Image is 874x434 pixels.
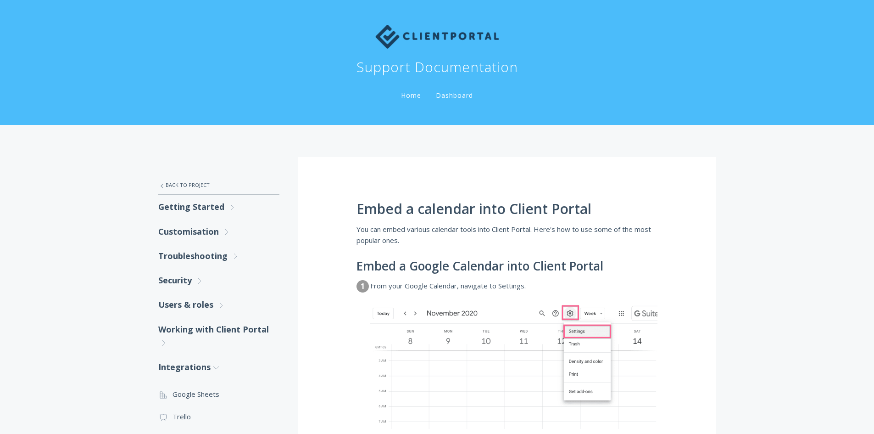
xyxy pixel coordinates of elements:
[356,280,369,293] dt: 1
[356,201,657,217] h1: Embed a calendar into Client Portal
[158,220,279,244] a: Customisation
[434,91,475,100] a: Dashboard
[158,268,279,293] a: Security
[158,355,279,379] a: Integrations
[158,293,279,317] a: Users & roles
[356,259,657,273] h2: Embed a Google Calendar into Client Portal
[356,224,657,246] p: You can embed various calendar tools into Client Portal. Here's how to use some of the most popul...
[158,317,279,355] a: Working with Client Portal
[158,195,279,219] a: Getting Started
[158,175,279,195] a: Back to Project
[158,244,279,268] a: Troubleshooting
[356,58,518,76] h1: Support Documentation
[158,406,279,428] a: Trello
[158,383,279,405] a: Google Sheets
[370,280,657,300] dd: From your Google Calendar, navigate to Settings.
[399,91,423,100] a: Home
